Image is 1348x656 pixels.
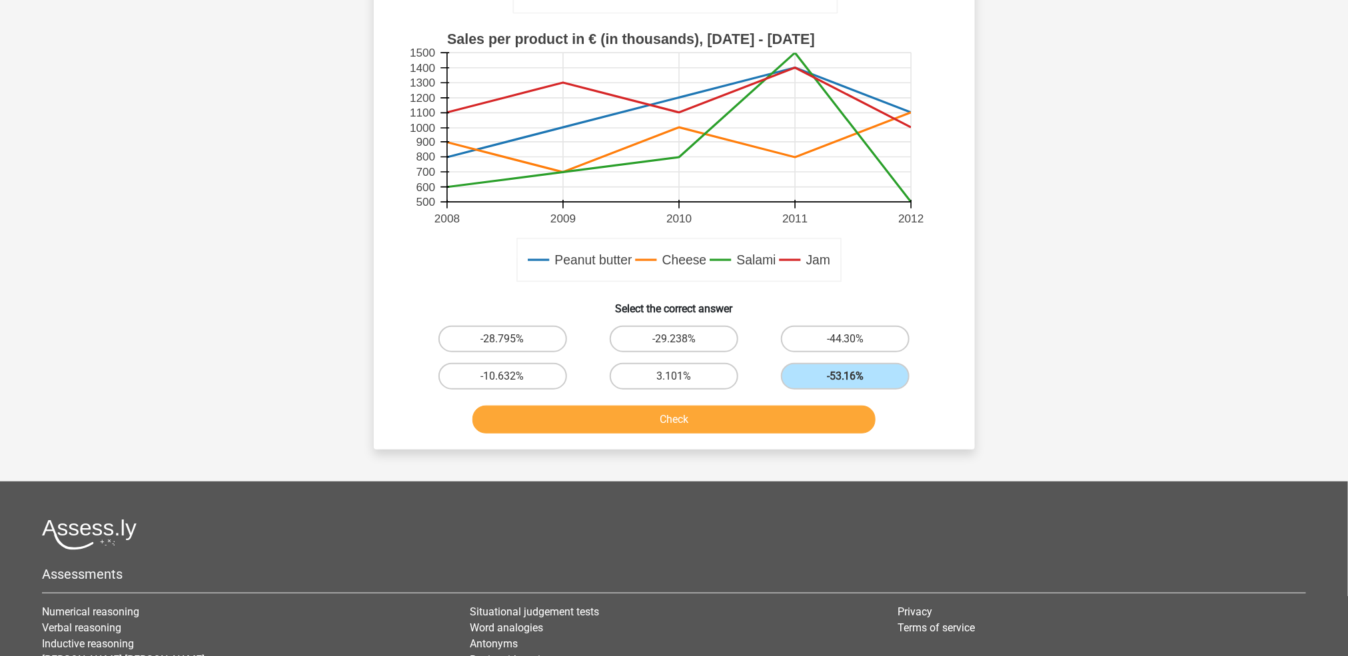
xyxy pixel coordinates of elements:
[416,151,435,164] text: 800
[470,605,599,618] a: Situational judgement tests
[447,31,815,47] text: Sales per product in € (in thousands), [DATE] - [DATE]
[666,212,692,225] text: 2010
[470,621,543,634] a: Word analogies
[782,212,808,225] text: 2011
[410,77,435,90] text: 1300
[470,637,518,650] a: Antonyms
[42,621,121,634] a: Verbal reasoning
[42,605,139,618] a: Numerical reasoning
[42,519,137,550] img: Assessly logo
[554,253,632,268] text: Peanut butter
[410,107,435,120] text: 1100
[806,253,830,268] text: Jam
[898,212,924,225] text: 2012
[395,292,954,315] h6: Select the correct answer
[416,196,435,209] text: 500
[610,363,738,390] label: 3.101%
[438,363,567,390] label: -10.632%
[42,566,1306,582] h5: Assessments
[898,605,933,618] a: Privacy
[781,326,910,352] label: -44.30%
[416,180,435,194] text: 600
[410,91,435,105] text: 1200
[438,326,567,352] label: -28.795%
[472,406,876,434] button: Check
[434,212,459,225] text: 2008
[662,253,706,268] text: Cheese
[736,253,776,268] text: Salami
[410,47,435,60] text: 1500
[610,326,738,352] label: -29.238%
[416,135,435,149] text: 900
[781,363,910,390] label: -53.16%
[410,61,435,75] text: 1400
[898,621,976,634] a: Terms of service
[410,121,435,135] text: 1000
[550,212,576,225] text: 2009
[42,637,134,650] a: Inductive reasoning
[416,165,435,178] text: 700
